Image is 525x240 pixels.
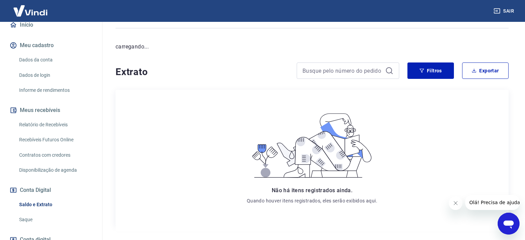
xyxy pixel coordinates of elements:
[16,198,94,212] a: Saldo e Extrato
[8,38,94,53] button: Meu cadastro
[462,62,509,79] button: Exportar
[8,183,94,198] button: Conta Digital
[492,5,517,17] button: Sair
[272,187,352,194] span: Não há itens registrados ainda.
[407,62,454,79] button: Filtros
[16,118,94,132] a: Relatório de Recebíveis
[247,197,377,204] p: Quando houver itens registrados, eles serão exibidos aqui.
[8,17,94,32] a: Início
[16,53,94,67] a: Dados da conta
[116,65,288,79] h4: Extrato
[4,5,57,10] span: Olá! Precisa de ajuda?
[16,213,94,227] a: Saque
[8,0,53,21] img: Vindi
[116,43,509,51] p: carregando...
[8,103,94,118] button: Meus recebíveis
[16,68,94,82] a: Dados de login
[16,148,94,162] a: Contratos com credores
[498,213,520,235] iframe: Botão para abrir a janela de mensagens
[302,66,382,76] input: Busque pelo número do pedido
[16,133,94,147] a: Recebíveis Futuros Online
[465,195,520,210] iframe: Mensagem da empresa
[16,83,94,97] a: Informe de rendimentos
[16,163,94,177] a: Disponibilização de agenda
[449,196,462,210] iframe: Fechar mensagem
